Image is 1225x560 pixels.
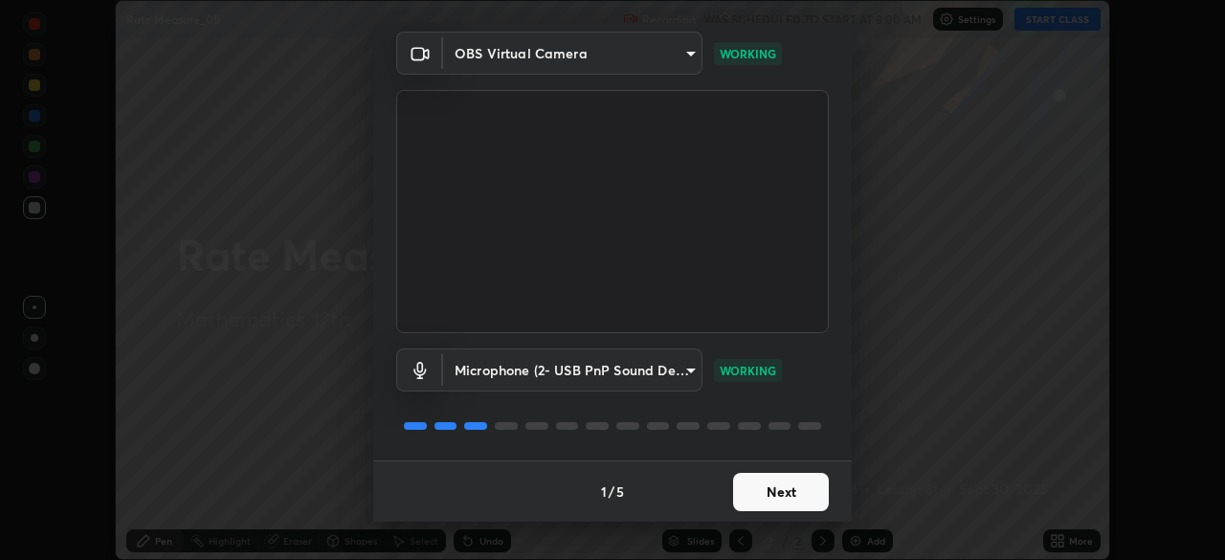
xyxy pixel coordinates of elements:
button: Next [733,473,829,511]
div: OBS Virtual Camera [443,348,702,392]
p: WORKING [720,45,776,62]
p: WORKING [720,362,776,379]
h4: / [609,482,614,502]
div: OBS Virtual Camera [443,32,702,75]
h4: 1 [601,482,607,502]
h4: 5 [616,482,624,502]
